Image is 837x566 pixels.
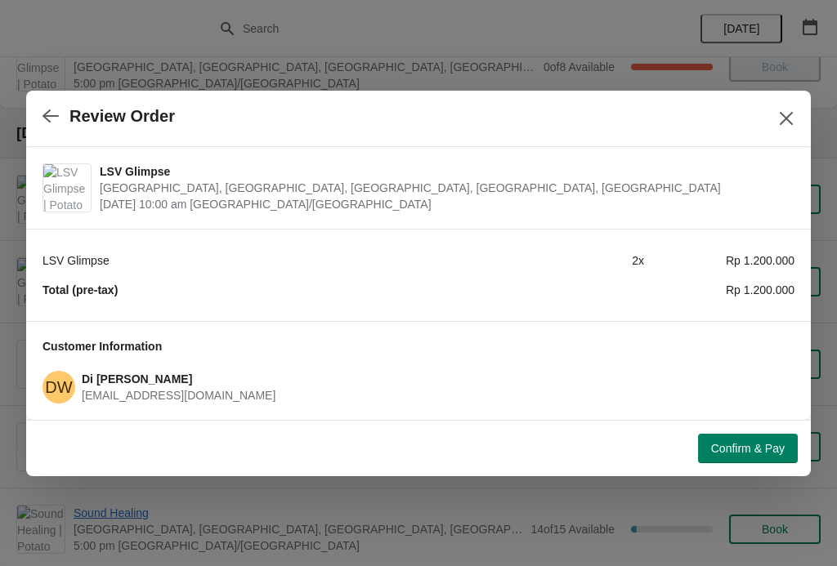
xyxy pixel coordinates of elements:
[100,196,786,212] span: [DATE] 10:00 am [GEOGRAPHIC_DATA]/[GEOGRAPHIC_DATA]
[644,282,794,298] div: Rp 1.200.000
[43,252,494,269] div: LSV Glimpse
[698,434,798,463] button: Confirm & Pay
[711,442,785,455] span: Confirm & Pay
[69,107,175,126] h2: Review Order
[82,372,192,386] span: Di [PERSON_NAME]
[100,163,786,180] span: LSV Glimpse
[43,340,162,353] span: Customer Information
[100,180,786,196] span: [GEOGRAPHIC_DATA], [GEOGRAPHIC_DATA], [GEOGRAPHIC_DATA], [GEOGRAPHIC_DATA], [GEOGRAPHIC_DATA]
[82,389,275,402] span: [EMAIL_ADDRESS][DOMAIN_NAME]
[43,164,91,212] img: LSV Glimpse | Potato Head Suites & Studios, Jalan Petitenget, Seminyak, Badung Regency, Bali, Ind...
[43,371,75,403] span: Di
[772,104,801,133] button: Close
[494,252,644,269] div: 2 x
[45,378,72,396] text: DW
[43,283,118,296] strong: Total (pre-tax)
[644,252,794,269] div: Rp 1.200.000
